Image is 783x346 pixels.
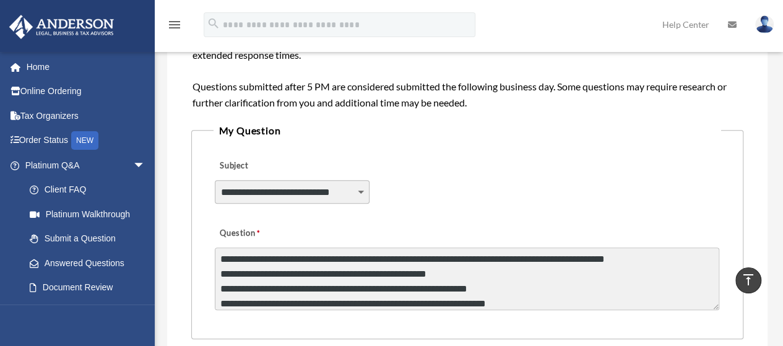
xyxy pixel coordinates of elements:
img: Anderson Advisors Platinum Portal [6,15,118,39]
a: Online Ordering [9,79,164,104]
label: Subject [215,157,332,175]
i: vertical_align_top [741,272,756,287]
a: vertical_align_top [735,267,761,293]
a: Client FAQ [17,178,164,202]
img: User Pic [755,15,774,33]
i: search [207,17,220,30]
a: Tax Organizers [9,103,164,128]
a: Order StatusNEW [9,128,164,154]
label: Question [215,225,311,242]
a: Submit a Question [17,227,158,251]
a: menu [167,22,182,32]
a: Document Review [17,275,164,300]
a: Home [9,54,164,79]
a: Platinum Q&Aarrow_drop_down [9,153,164,178]
a: Platinum Walkthrough [17,202,164,227]
i: menu [167,17,182,32]
legend: My Question [214,122,720,139]
span: arrow_drop_down [133,153,158,178]
a: Answered Questions [17,251,164,275]
a: Platinum Knowledge Room [17,300,164,339]
div: NEW [71,131,98,150]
